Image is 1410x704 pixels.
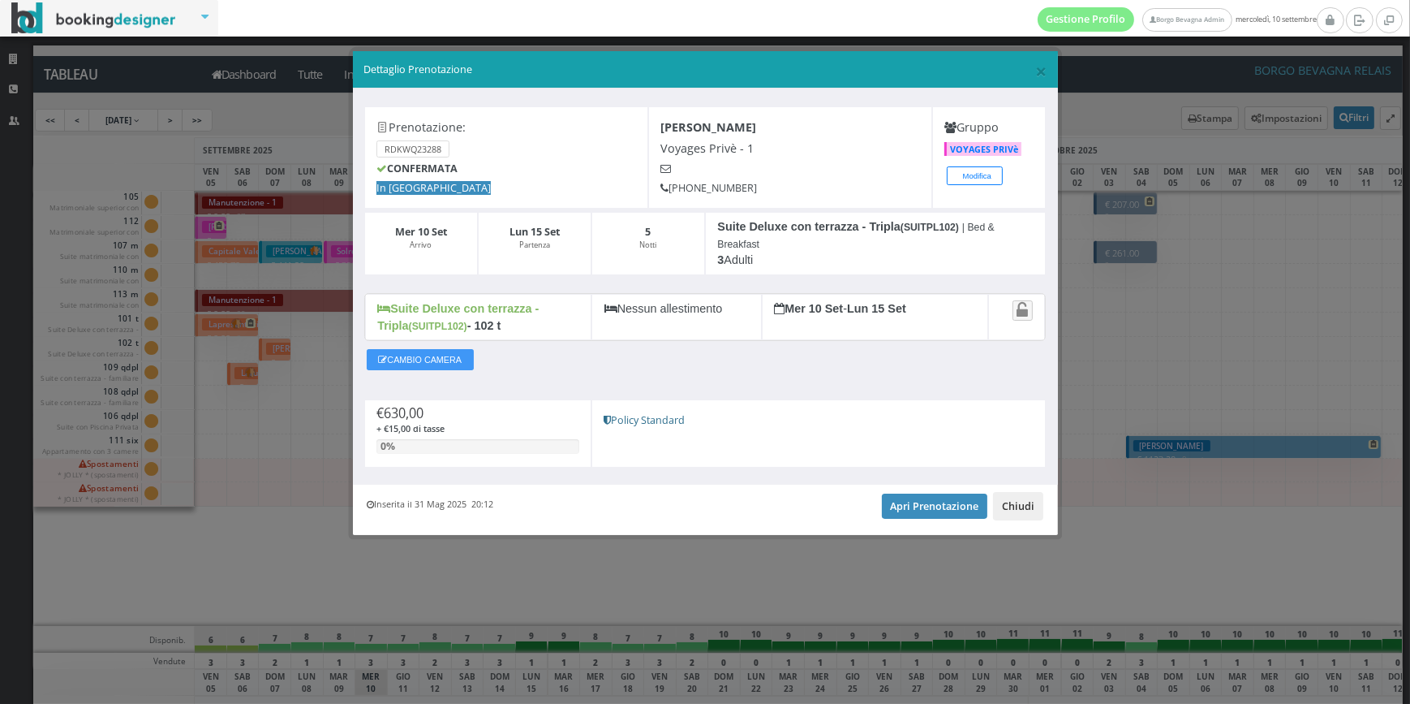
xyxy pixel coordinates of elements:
[847,302,906,315] b: Lun 15 Set
[363,63,1047,77] h5: Dettaglio Prenotazione
[376,404,423,422] span: €
[774,302,843,315] b: Mer 10 Set
[376,140,449,158] small: RDKWQ23288
[389,422,445,434] span: 15,00 di tasse
[717,222,995,250] small: | Bed & Breakfast
[660,119,756,135] b: [PERSON_NAME]
[660,141,919,155] h4: Voyages Privè - 1
[395,225,447,239] b: Mer 10 Set
[1035,61,1047,81] button: Close
[901,222,959,233] small: (SUITPL102)
[944,120,1033,134] h4: Gruppo
[509,225,560,239] b: Lun 15 Set
[367,349,474,370] button: CAMBIO CAMERA
[944,142,1021,156] a: VOYAGES PRIVè
[882,494,988,518] a: Apri Prenotazione
[604,414,1033,426] h5: Policy Standard
[467,319,501,332] b: - 102 t
[376,181,491,195] span: In [GEOGRAPHIC_DATA]
[376,120,635,134] h4: Prenotazione:
[1038,7,1135,32] a: Gestione Profilo
[1142,8,1232,32] a: Borgo Bevagna Admin
[1038,7,1317,32] span: mercoledì, 10 settembre
[639,240,656,250] small: Notti
[376,162,458,175] b: CONFERMATA
[717,220,959,233] b: Suite Deluxe con terrazza - Tripla
[519,240,550,250] small: Partenza
[1012,300,1033,321] a: Attiva il blocco spostamento
[993,492,1043,520] button: Chiudi
[762,294,988,341] div: -
[409,321,467,332] small: (SUITPL102)
[717,253,724,266] b: 3
[705,212,1046,275] div: Adulti
[1035,57,1047,84] span: ×
[947,166,1003,185] button: Modifica
[376,439,398,454] div: 0% pagato
[645,225,651,239] b: 5
[376,422,445,434] span: + €
[11,2,176,34] img: BookingDesigner.com
[377,302,539,332] b: Suite Deluxe con terrazza - Tripla
[410,240,432,250] small: Arrivo
[660,182,919,194] h5: [PHONE_NUMBER]
[591,294,762,341] div: Nessun allestimento
[384,404,423,422] span: 630,00
[368,499,494,510] h6: Inserita il 31 Mag 2025 20:12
